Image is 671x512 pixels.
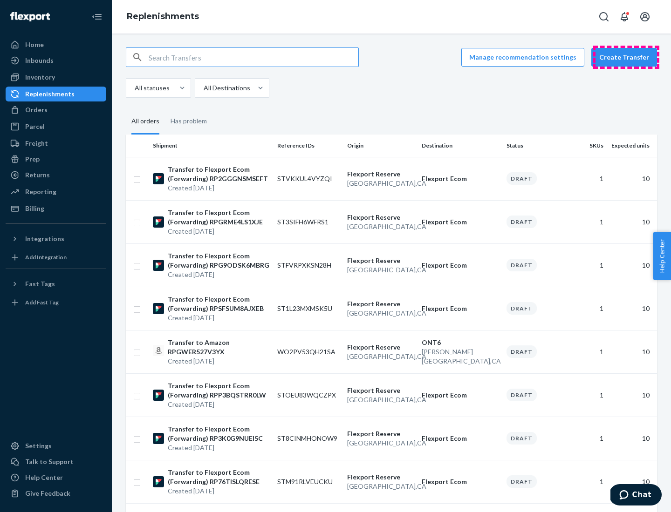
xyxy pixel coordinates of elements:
div: Has problem [171,109,207,133]
p: Flexport Ecom [422,304,499,313]
div: Draft [507,345,537,358]
p: [PERSON_NAME][GEOGRAPHIC_DATA] , CA [422,347,499,366]
a: Inventory [6,70,106,85]
div: Draft [507,172,537,185]
div: Add Fast Tag [25,298,59,306]
th: SKUs [572,135,607,157]
td: 10 [607,373,657,417]
p: Created [DATE] [168,486,270,496]
a: Prep [6,152,106,167]
td: 1 [572,373,607,417]
div: Billing [25,204,44,213]
p: Created [DATE] [168,443,270,452]
a: Inbounds [6,53,106,68]
p: Transfer to Flexport Ecom (Forwarding) RPGRME4LS1XJE [168,208,270,227]
td: 10 [607,287,657,330]
p: Created [DATE] [168,313,270,323]
p: Transfer to Flexport Ecom (Forwarding) RP3K0G9NUEI5C [168,424,270,443]
p: Created [DATE] [168,227,270,236]
td: 1 [572,287,607,330]
div: Draft [507,475,537,488]
p: [GEOGRAPHIC_DATA] , CA [347,309,414,318]
td: ST1L23MXMSK5U [274,287,343,330]
th: Status [503,135,573,157]
div: Fast Tags [25,279,55,289]
span: Help Center [653,232,671,280]
input: All statuses [134,83,135,93]
p: Transfer to Flexport Ecom (Forwarding) RP76TISLQRESE [168,468,270,486]
td: STVKKUL4VYZQI [274,157,343,200]
div: Returns [25,170,50,180]
img: Flexport logo [10,12,50,21]
th: Reference IDs [274,135,343,157]
div: Draft [507,302,537,315]
div: Reporting [25,187,56,196]
td: 1 [572,157,607,200]
button: Manage recommendation settings [461,48,584,67]
div: Parcel [25,122,45,131]
td: 1 [572,330,607,373]
td: 1 [572,243,607,287]
p: [GEOGRAPHIC_DATA] , CA [347,352,414,361]
p: Flexport Reserve [347,343,414,352]
div: Settings [25,441,52,451]
td: ST8CINMHONOW9 [274,417,343,460]
input: All Destinations [203,83,204,93]
div: Freight [25,139,48,148]
p: [GEOGRAPHIC_DATA] , CA [347,265,414,275]
div: Draft [507,216,537,228]
div: All Destinations [204,83,250,93]
p: Flexport Reserve [347,299,414,309]
a: Replenishments [6,87,106,101]
p: Flexport Reserve [347,472,414,482]
p: Flexport Reserve [347,213,414,222]
div: Integrations [25,234,64,243]
p: [GEOGRAPHIC_DATA] , CA [347,222,414,231]
p: Flexport Reserve [347,256,414,265]
th: Destination [418,135,503,157]
div: All orders [131,109,159,135]
p: Flexport Ecom [422,477,499,486]
div: Inbounds [25,56,54,65]
td: 10 [607,243,657,287]
button: Give Feedback [6,486,106,501]
button: Open account menu [636,7,654,26]
div: Home [25,40,44,49]
a: Add Fast Tag [6,295,106,310]
td: 10 [607,200,657,243]
div: Replenishments [25,89,75,99]
a: Billing [6,201,106,216]
a: Home [6,37,106,52]
p: [GEOGRAPHIC_DATA] , CA [347,179,414,188]
button: Open notifications [615,7,634,26]
a: Help Center [6,470,106,485]
td: STM91RLVEUCKU [274,460,343,503]
div: Prep [25,155,40,164]
td: ST3SIFH6WFRS1 [274,200,343,243]
td: 10 [607,417,657,460]
p: Flexport Ecom [422,261,499,270]
a: Settings [6,438,106,453]
p: ONT6 [422,338,499,347]
button: Open Search Box [595,7,613,26]
p: Transfer to Flexport Ecom (Forwarding) RP2GGGNSMSEFT [168,165,270,183]
button: Close Navigation [88,7,106,26]
p: Created [DATE] [168,400,270,409]
td: 10 [607,330,657,373]
a: Parcel [6,119,106,134]
button: Talk to Support [6,454,106,469]
td: WO2PV53QH21SA [274,330,343,373]
a: Replenishments [127,11,199,21]
button: Create Transfer [591,48,657,67]
p: Flexport Reserve [347,169,414,179]
p: Transfer to Flexport Ecom (Forwarding) RPG9ODSK6MBRG [168,251,270,270]
a: Freight [6,136,106,151]
p: Created [DATE] [168,357,270,366]
p: Flexport Reserve [347,429,414,438]
div: Inventory [25,73,55,82]
a: Add Integration [6,250,106,265]
div: Talk to Support [25,457,74,466]
td: STOEU83WQCZPX [274,373,343,417]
